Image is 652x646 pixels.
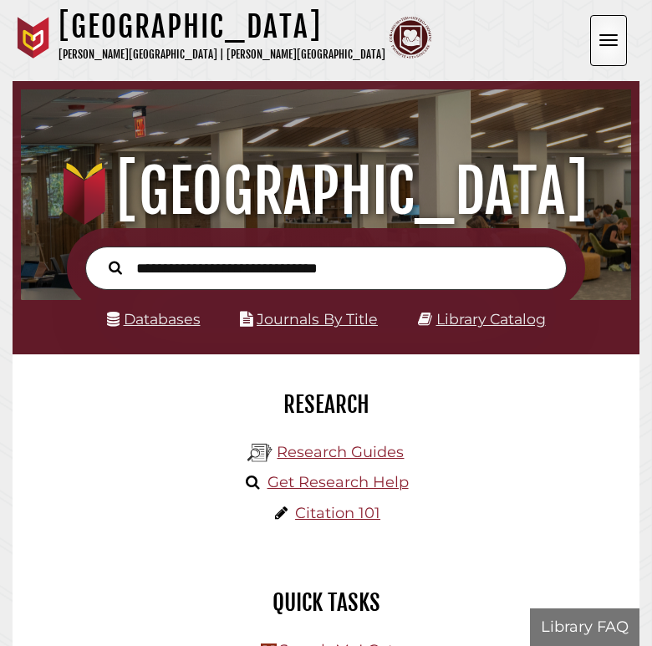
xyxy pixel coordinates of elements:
h1: [GEOGRAPHIC_DATA] [31,155,622,228]
a: Journals By Title [257,310,378,328]
img: Calvin Theological Seminary [390,17,431,58]
i: Search [109,261,122,276]
h1: [GEOGRAPHIC_DATA] [59,8,385,45]
h2: Research [25,390,627,419]
a: Research Guides [277,443,404,461]
a: Library Catalog [436,310,546,328]
p: [PERSON_NAME][GEOGRAPHIC_DATA] | [PERSON_NAME][GEOGRAPHIC_DATA] [59,45,385,64]
img: Calvin University [13,17,54,58]
button: Search [100,257,130,277]
h2: Quick Tasks [25,588,627,617]
a: Citation 101 [295,504,380,522]
img: Hekman Library Logo [247,440,273,465]
a: Get Research Help [267,473,409,491]
a: Databases [107,310,201,328]
button: Open the menu [590,15,627,66]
